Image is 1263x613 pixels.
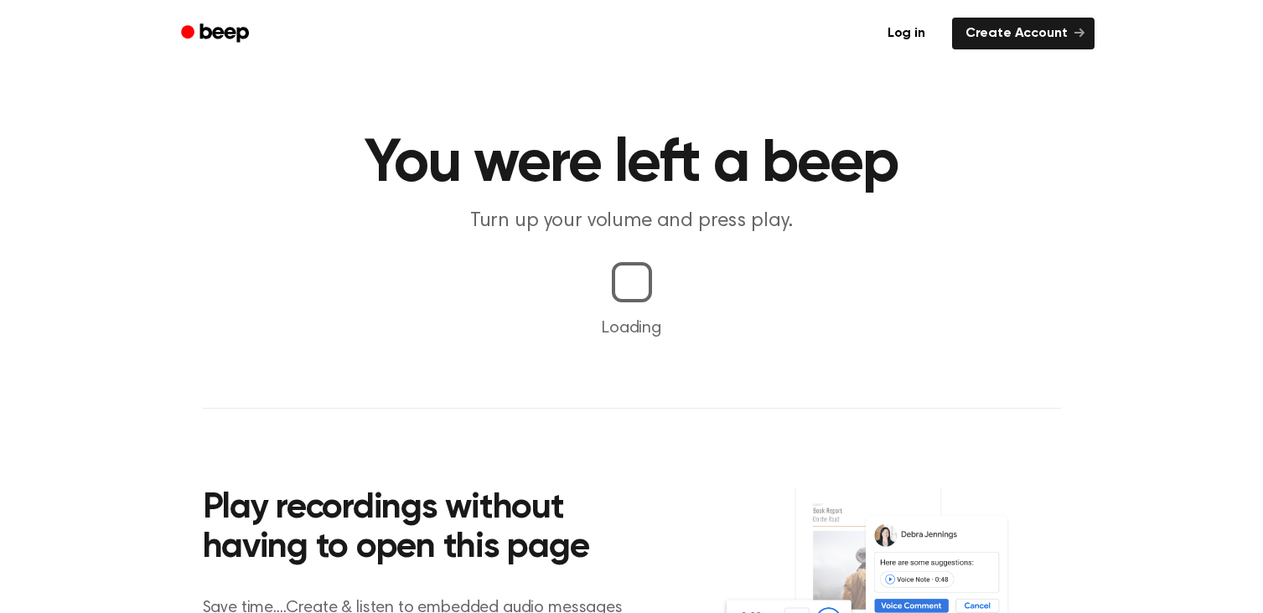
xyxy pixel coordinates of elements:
[203,134,1061,194] h1: You were left a beep
[20,316,1243,341] p: Loading
[952,18,1095,49] a: Create Account
[310,208,954,235] p: Turn up your volume and press play.
[169,18,264,50] a: Beep
[871,14,942,53] a: Log in
[203,489,655,569] h2: Play recordings without having to open this page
